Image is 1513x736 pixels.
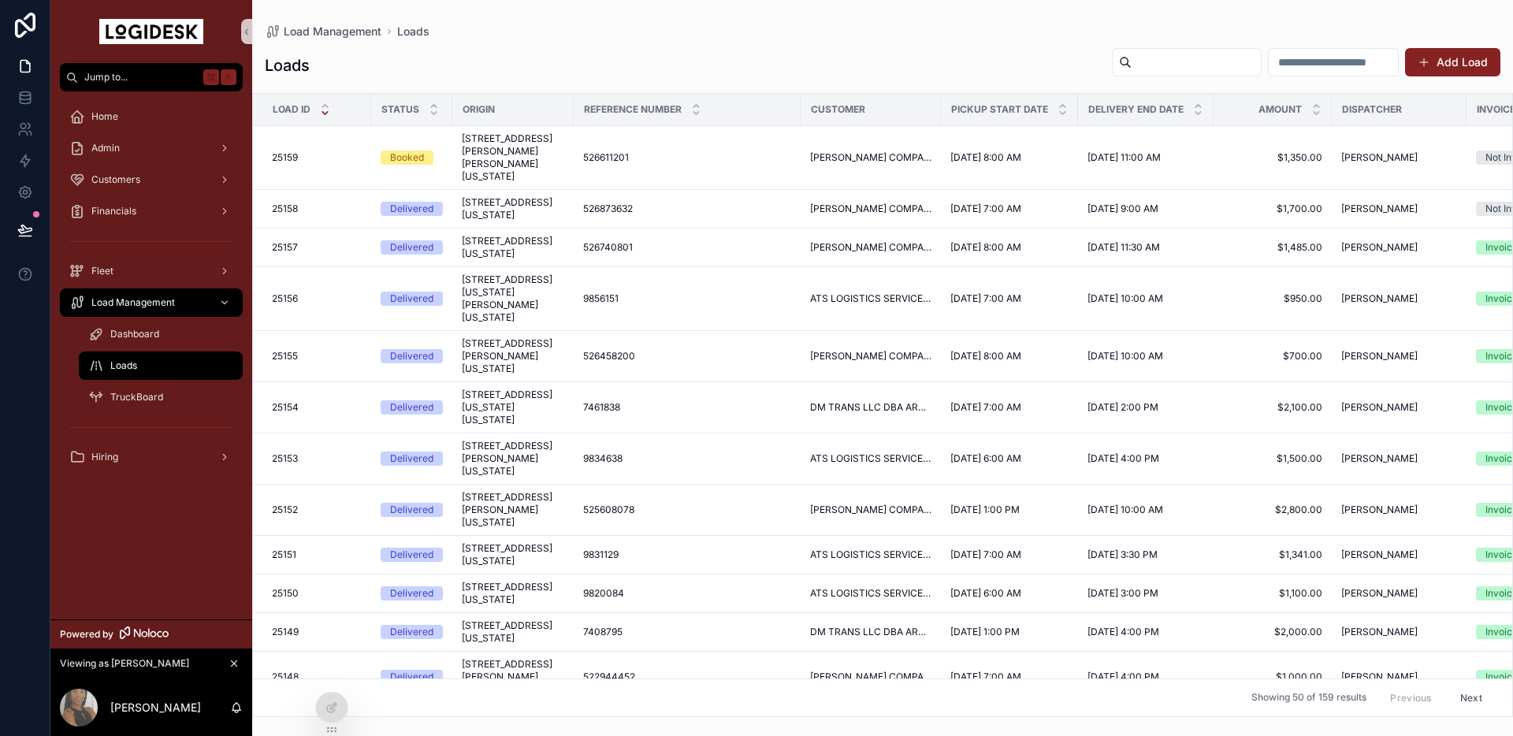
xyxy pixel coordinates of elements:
[950,671,1021,683] span: [DATE] 7:00 AM
[1223,241,1322,254] span: $1,485.00
[1342,103,1402,116] span: Dispatcher
[79,320,243,348] a: Dashboard
[1341,350,1418,362] span: [PERSON_NAME]
[272,548,362,561] a: 25151
[583,548,791,561] a: 9831129
[462,196,564,221] a: [STREET_ADDRESS][US_STATE]
[50,619,252,649] a: Powered by
[1087,241,1204,254] a: [DATE] 11:30 AM
[60,102,243,131] a: Home
[272,548,296,561] span: 25151
[60,257,243,285] a: Fleet
[583,203,633,215] span: 526873632
[1223,504,1322,516] a: $2,800.00
[272,350,362,362] a: 25155
[950,504,1069,516] a: [DATE] 1:00 PM
[950,241,1021,254] span: [DATE] 8:00 AM
[1087,292,1204,305] a: [DATE] 10:00 AM
[91,173,140,186] span: Customers
[381,625,443,639] a: Delivered
[390,202,433,216] div: Delivered
[1223,401,1322,414] span: $2,100.00
[1223,292,1322,305] a: $950.00
[1341,151,1457,164] a: [PERSON_NAME]
[950,151,1069,164] a: [DATE] 8:00 AM
[1087,292,1163,305] span: [DATE] 10:00 AM
[1341,504,1418,516] span: [PERSON_NAME]
[583,203,791,215] a: 526873632
[272,401,362,414] a: 25154
[390,292,433,306] div: Delivered
[1341,203,1418,215] span: [PERSON_NAME]
[390,625,433,639] div: Delivered
[272,504,298,516] span: 25152
[583,452,623,465] span: 9834638
[1087,151,1204,164] a: [DATE] 11:00 AM
[272,350,298,362] span: 25155
[1087,671,1159,683] span: [DATE] 4:00 PM
[390,151,424,165] div: Booked
[462,658,564,696] a: [STREET_ADDRESS][PERSON_NAME][US_STATE]
[272,241,298,254] span: 25157
[272,671,362,683] a: 25148
[381,151,443,165] a: Booked
[397,24,429,39] a: Loads
[381,103,419,116] span: Status
[462,235,564,260] a: [STREET_ADDRESS][US_STATE]
[60,165,243,194] a: Customers
[462,542,564,567] span: [STREET_ADDRESS][US_STATE]
[462,337,564,375] a: [STREET_ADDRESS][PERSON_NAME][US_STATE]
[583,587,624,600] span: 9820084
[1341,452,1418,465] span: [PERSON_NAME]
[810,504,931,516] a: [PERSON_NAME] COMPANY INC.
[1223,151,1322,164] a: $1,350.00
[810,203,931,215] span: [PERSON_NAME] COMPANY INC.
[381,503,443,517] a: Delivered
[950,401,1021,414] span: [DATE] 7:00 AM
[1087,151,1161,164] span: [DATE] 11:00 AM
[462,491,564,529] a: [STREET_ADDRESS][PERSON_NAME][US_STATE]
[79,351,243,380] a: Loads
[583,671,791,683] a: 522944452
[463,103,495,116] span: Origin
[1405,48,1500,76] a: Add Load
[462,581,564,606] span: [STREET_ADDRESS][US_STATE]
[583,151,629,164] span: 526611201
[390,400,433,414] div: Delivered
[381,292,443,306] a: Delivered
[950,452,1069,465] a: [DATE] 6:00 AM
[462,440,564,478] a: [STREET_ADDRESS][PERSON_NAME][US_STATE]
[1341,292,1457,305] a: [PERSON_NAME]
[84,71,197,84] span: Jump to...
[950,548,1021,561] span: [DATE] 7:00 AM
[810,587,931,600] a: ATS LOGISTICS SERVICES, INC. DBA SUREWAY TRANSPORTATION COMPANY & [PERSON_NAME] SPECIALIZED LOGIS...
[583,587,791,600] a: 9820084
[60,443,243,471] a: Hiring
[1341,504,1457,516] a: [PERSON_NAME]
[1341,548,1418,561] span: [PERSON_NAME]
[381,349,443,363] a: Delivered
[272,626,362,638] a: 25149
[60,197,243,225] a: Financials
[1223,350,1322,362] span: $700.00
[272,151,298,164] span: 25159
[1087,203,1204,215] a: [DATE] 9:00 AM
[810,151,931,164] a: [PERSON_NAME] COMPANY INC.
[950,452,1021,465] span: [DATE] 6:00 AM
[583,350,791,362] a: 526458200
[272,504,362,516] a: 25152
[110,700,201,716] p: [PERSON_NAME]
[265,24,381,39] a: Load Management
[1087,401,1158,414] span: [DATE] 2:00 PM
[91,296,175,309] span: Load Management
[1223,671,1322,683] a: $1,000.00
[1449,686,1493,710] button: Next
[462,388,564,426] span: [STREET_ADDRESS][US_STATE][US_STATE]
[390,503,433,517] div: Delivered
[810,292,931,305] a: ATS LOGISTICS SERVICES, INC. DBA SUREWAY TRANSPORTATION COMPANY & [PERSON_NAME] SPECIALIZED LOGIS...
